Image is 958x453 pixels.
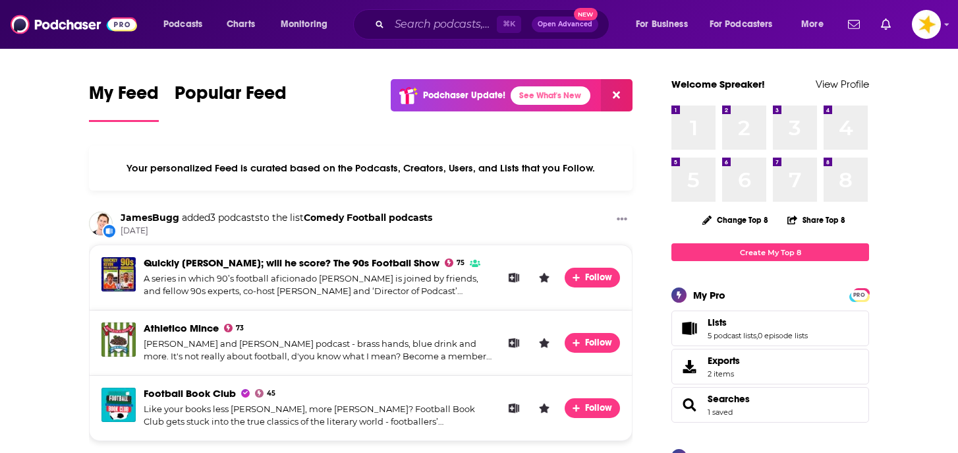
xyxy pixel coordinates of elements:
button: Follow [565,333,620,353]
img: Podchaser - Follow, Share and Rate Podcasts [11,12,137,37]
button: Show More Button [611,212,633,228]
a: Lists [708,317,808,328]
div: A series in which 90’s football aficionado [PERSON_NAME] is joined by friends, and fellow 90s exp... [144,272,493,298]
span: Logged in as Spreaker_ [912,10,941,39]
a: My Feed [89,82,159,122]
span: added 3 podcasts [182,212,260,224]
a: Searches [708,393,750,405]
img: User Profile [912,10,941,39]
span: Follow [585,402,613,413]
img: Quickly Kevin; will he score? The 90s Football Show [101,257,136,291]
button: open menu [154,14,219,35]
a: 1 saved [708,408,733,417]
a: Athletico Mince [144,322,219,334]
a: JamesBugg [121,212,179,224]
p: Podchaser Update! [423,90,505,101]
span: Follow [585,337,613,348]
span: My Feed [89,82,159,112]
span: PRO [851,290,867,300]
span: ⌘ K [497,16,521,33]
button: Add to List [504,333,524,353]
div: Like your books less [PERSON_NAME], more [PERSON_NAME]? Football Book Club gets stuck into the tr... [144,403,493,429]
a: Exports [671,349,869,384]
button: Leave a Rating [534,333,554,353]
input: Search podcasts, credits, & more... [389,14,497,35]
div: [PERSON_NAME] and [PERSON_NAME] podcast - brass hands, blue drink and more. It's not really about... [144,338,493,363]
span: 75 [457,260,465,266]
a: Football Book Club [144,387,236,400]
button: Add to List [504,268,524,287]
span: Exports [708,355,740,367]
span: [DATE] [121,226,432,237]
button: Follow [565,268,620,287]
span: New [574,8,598,20]
button: open menu [271,14,345,35]
a: Lists [676,319,702,338]
button: Show profile menu [912,10,941,39]
button: Leave a Rating [534,268,554,287]
button: open menu [627,14,704,35]
span: 73 [236,326,244,331]
span: Quickly [PERSON_NAME]; will he score? The 90s Football Show [144,257,439,269]
a: 5 podcast lists [708,331,756,340]
button: Follow [565,398,620,418]
button: Leave a Rating [534,398,554,418]
a: Comedy Football podcasts [304,212,432,224]
span: Exports [676,357,702,376]
span: 2 items [708,369,740,378]
span: Lists [671,311,869,346]
span: Open Advanced [538,21,592,28]
a: Welcome Spreaker! [671,78,765,90]
a: PRO [851,289,867,299]
h3: to the list [121,212,432,224]
div: My Pro [693,289,725,301]
span: Charts [227,15,255,34]
button: Open AdvancedNew [532,16,598,32]
a: 45 [255,389,275,398]
button: open menu [792,14,840,35]
img: JamesBugg [89,212,113,235]
span: For Business [636,15,688,34]
a: 75 [445,258,465,267]
img: Football Book Club [101,388,136,422]
div: Your personalized Feed is curated based on the Podcasts, Creators, Users, and Lists that you Follow. [89,146,633,191]
span: For Podcasters [710,15,773,34]
img: Athletico Mince [101,322,136,357]
a: Charts [218,14,263,35]
span: Lists [708,317,727,328]
span: Searches [671,387,869,423]
span: Monitoring [281,15,327,34]
a: View Profile [816,78,869,90]
span: More [801,15,824,34]
a: Create My Top 8 [671,243,869,261]
button: Change Top 8 [694,212,776,228]
a: See What's New [511,86,590,105]
a: Quickly Kevin; will he score? The 90s Football Show [144,257,439,269]
div: Search podcasts, credits, & more... [366,9,622,40]
a: 73 [224,324,244,332]
a: Popular Feed [175,82,287,122]
button: open menu [701,14,792,35]
span: 45 [267,391,275,396]
a: 0 episode lists [758,331,808,340]
a: Show notifications dropdown [843,13,865,36]
span: , [756,331,758,340]
div: New List [102,224,117,238]
span: Popular Feed [175,82,287,112]
button: Add to List [504,398,524,418]
a: Searches [676,396,702,414]
span: Follow [585,272,613,283]
a: Show notifications dropdown [876,13,896,36]
button: Share Top 8 [787,207,846,233]
span: Podcasts [163,15,202,34]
